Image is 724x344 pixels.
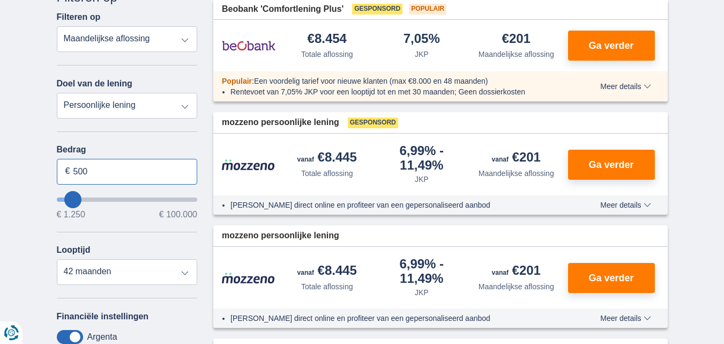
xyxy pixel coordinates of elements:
[254,77,488,85] span: Een voordelig tarief voor nieuwe klanten (max €8.000 en 48 maanden)
[57,312,149,321] label: Financiële instellingen
[592,201,659,209] button: Meer details
[492,151,541,166] div: €201
[379,258,465,285] div: 6,99%
[87,332,117,342] label: Argenta
[57,12,101,22] label: Filteren op
[588,160,633,170] span: Ga verder
[57,145,198,155] label: Bedrag
[352,4,402,14] span: Gesponsord
[301,49,353,60] div: Totale aflossing
[568,263,655,293] button: Ga verder
[57,197,198,202] input: wantToBorrow
[600,83,651,90] span: Meer details
[592,82,659,91] button: Meer details
[568,31,655,61] button: Ga verder
[57,79,132,89] label: Doel van de lening
[348,118,398,128] span: Gesponsord
[65,165,70,178] span: €
[301,168,353,179] div: Totale aflossing
[222,77,252,85] span: Populair
[230,200,561,210] li: [PERSON_NAME] direct online en profiteer van een gepersonaliseerd aanbod
[588,41,633,50] span: Ga verder
[409,4,446,14] span: Populair
[415,49,429,60] div: JKP
[308,32,347,47] div: €8.454
[213,76,570,86] div: :
[479,49,554,60] div: Maandelijkse aflossing
[57,245,91,255] label: Looptijd
[159,210,197,219] span: € 100.000
[222,159,275,171] img: product.pl.alt Mozzeno
[415,287,429,298] div: JKP
[568,150,655,180] button: Ga verder
[230,313,561,324] li: [PERSON_NAME] direct online en profiteer van een gepersonaliseerd aanbod
[222,3,344,16] span: Beobank 'Comfortlening Plus'
[57,210,85,219] span: € 1.250
[479,281,554,292] div: Maandelijkse aflossing
[502,32,531,47] div: €201
[222,116,339,129] span: mozzeno persoonlijke lening
[404,32,440,47] div: 7,05%
[479,168,554,179] div: Maandelijkse aflossing
[600,314,651,322] span: Meer details
[222,230,339,242] span: mozzeno persoonlijke lening
[588,273,633,283] span: Ga verder
[379,144,465,172] div: 6,99%
[592,314,659,323] button: Meer details
[297,151,357,166] div: €8.445
[230,86,561,97] li: Rentevoet van 7,05% JKP voor een looptijd tot en met 30 maanden; Geen dossierkosten
[297,264,357,279] div: €8.445
[301,281,353,292] div: Totale aflossing
[492,264,541,279] div: €201
[222,32,275,59] img: product.pl.alt Beobank
[415,174,429,185] div: JKP
[222,272,275,284] img: product.pl.alt Mozzeno
[600,201,651,209] span: Meer details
